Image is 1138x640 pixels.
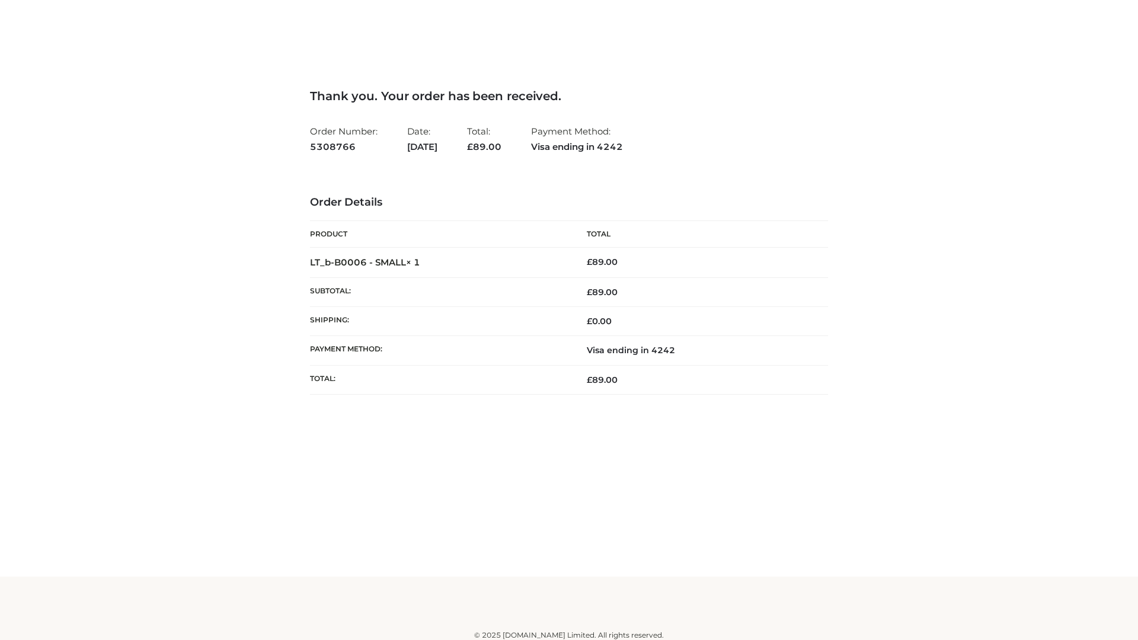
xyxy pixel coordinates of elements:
span: £ [587,287,592,297]
span: 89.00 [587,287,618,297]
strong: 5308766 [310,139,378,155]
span: £ [587,316,592,327]
span: 89.00 [467,141,501,152]
th: Subtotal: [310,277,569,306]
li: Date: [407,121,437,157]
th: Payment method: [310,336,569,365]
span: £ [587,375,592,385]
td: Visa ending in 4242 [569,336,828,365]
th: Shipping: [310,307,569,336]
li: Total: [467,121,501,157]
bdi: 89.00 [587,257,618,267]
h3: Thank you. Your order has been received. [310,89,828,103]
span: 89.00 [587,375,618,385]
li: Payment Method: [531,121,623,157]
span: £ [467,141,473,152]
strong: LT_b-B0006 - SMALL [310,257,420,268]
h3: Order Details [310,196,828,209]
th: Product [310,221,569,248]
strong: [DATE] [407,139,437,155]
span: £ [587,257,592,267]
li: Order Number: [310,121,378,157]
strong: Visa ending in 4242 [531,139,623,155]
th: Total [569,221,828,248]
strong: × 1 [406,257,420,268]
th: Total: [310,365,569,394]
bdi: 0.00 [587,316,612,327]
